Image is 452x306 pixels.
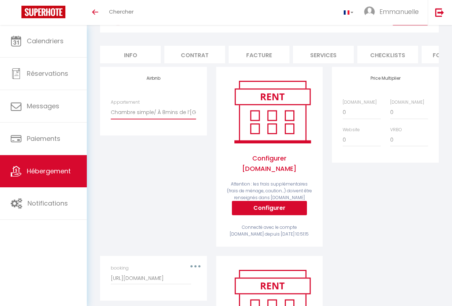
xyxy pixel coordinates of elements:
label: booking [111,265,129,272]
span: Messages [27,102,59,110]
img: logout [435,8,444,17]
li: Facture [229,46,289,63]
img: Super Booking [21,6,65,18]
img: ... [364,6,375,17]
label: [DOMAIN_NAME] [343,99,377,106]
label: VRBO [390,127,402,133]
span: Chercher [109,8,134,15]
span: Calendriers [27,36,64,45]
img: rent.png [227,78,318,146]
span: Emmanuelle [379,7,419,16]
label: Website [343,127,360,133]
span: Paiements [27,134,60,143]
span: Notifications [28,199,68,208]
li: Checklists [357,46,418,63]
h4: Airbnb [111,76,196,81]
label: [DOMAIN_NAME] [390,99,424,106]
li: Info [100,46,161,63]
span: Attention : les frais supplémentaires (frais de ménage, caution...) doivent être renseignés dans ... [227,181,312,201]
button: Ouvrir le widget de chat LiveChat [6,3,27,24]
li: Contrat [164,46,225,63]
span: Hébergement [27,167,71,176]
span: Réservations [27,69,68,78]
li: Services [293,46,354,63]
h4: Price Multiplier [343,76,428,81]
div: Connecté avec le compte [DOMAIN_NAME] depuis [DATE] 10:51:15 [227,224,312,238]
span: Configurer [DOMAIN_NAME] [227,146,312,181]
button: Configurer [232,201,307,215]
label: Appartement [111,99,140,106]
